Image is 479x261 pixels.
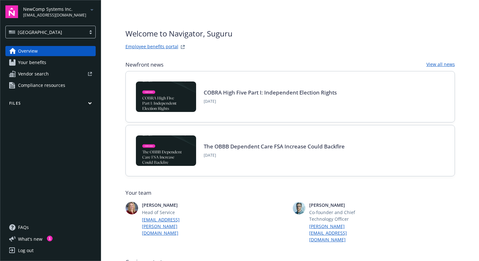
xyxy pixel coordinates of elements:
[5,69,96,79] a: Vendor search
[18,57,46,68] span: Your benefits
[142,202,204,208] span: [PERSON_NAME]
[136,82,196,112] img: BLOG-Card Image - Compliance - COBRA High Five Pt 1 07-18-25.jpg
[293,202,305,214] img: photo
[309,202,371,208] span: [PERSON_NAME]
[142,216,204,236] a: [EMAIL_ADDRESS][PERSON_NAME][DOMAIN_NAME]
[23,12,86,18] span: [EMAIL_ADDRESS][DOMAIN_NAME]
[9,29,83,36] span: [GEOGRAPHIC_DATA]
[136,135,196,166] img: BLOG-Card Image - Compliance - OBBB Dep Care FSA - 08-01-25.jpg
[125,43,178,51] a: Employee benefits portal
[204,89,337,96] a: COBRA High Five Part I: Independent Election Rights
[47,236,53,241] div: 1
[125,189,455,197] span: Your team
[18,80,65,90] span: Compliance resources
[5,80,96,90] a: Compliance resources
[5,57,96,68] a: Your benefits
[125,28,233,39] span: Welcome to Navigator , Suguru
[5,222,96,232] a: FAQs
[125,61,163,69] span: Newfront news
[309,209,371,222] span: Co-founder and Chief Technology Officer
[309,223,371,243] a: [PERSON_NAME][EMAIL_ADDRESS][DOMAIN_NAME]
[18,29,62,36] span: [GEOGRAPHIC_DATA]
[18,222,29,232] span: FAQs
[204,99,337,104] span: [DATE]
[204,153,345,158] span: [DATE]
[18,245,34,256] div: Log out
[5,101,96,108] button: Files
[142,209,204,216] span: Head of Service
[5,5,18,18] img: navigator-logo.svg
[18,69,49,79] span: Vendor search
[18,236,42,242] span: What ' s new
[204,143,345,150] a: The OBBB Dependent Care FSA Increase Could Backfire
[5,236,53,242] button: What's new1
[426,61,455,69] a: View all news
[179,43,187,51] a: striveWebsite
[23,5,96,18] button: NewComp Systems Inc.[EMAIL_ADDRESS][DOMAIN_NAME]arrowDropDown
[23,6,86,12] span: NewComp Systems Inc.
[5,46,96,56] a: Overview
[88,6,96,13] a: arrowDropDown
[18,46,38,56] span: Overview
[125,202,138,214] img: photo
